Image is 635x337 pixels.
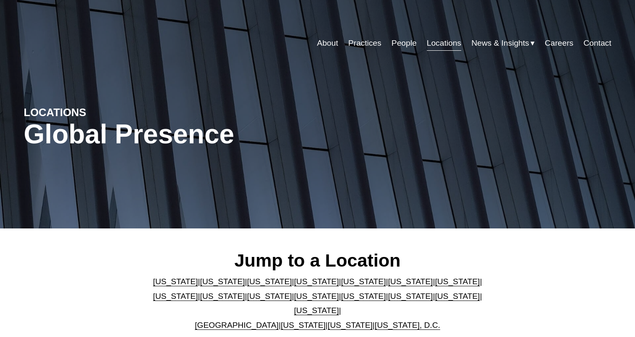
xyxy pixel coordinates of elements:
a: Contact [583,35,611,51]
a: [US_STATE] [388,292,433,301]
span: News & Insights [471,36,529,51]
h4: LOCATIONS [24,106,171,119]
a: About [317,35,338,51]
a: Practices [348,35,382,51]
a: People [392,35,417,51]
a: [GEOGRAPHIC_DATA] [195,321,279,329]
h2: Jump to a Location [146,249,489,271]
a: Careers [545,35,573,51]
a: [US_STATE] [153,292,198,301]
a: [US_STATE], D.C. [375,321,440,329]
a: [US_STATE] [388,277,433,286]
a: folder dropdown [471,35,535,51]
h1: Global Presence [24,119,415,150]
a: [US_STATE] [435,277,480,286]
a: Locations [427,35,461,51]
a: [US_STATE] [341,277,386,286]
p: | | | | | | | | | | | | | | | | | | [146,275,489,332]
a: [US_STATE] [341,292,386,301]
a: [US_STATE] [247,292,292,301]
a: [US_STATE] [328,321,373,329]
a: [US_STATE] [200,277,245,286]
a: [US_STATE] [247,277,292,286]
a: [US_STATE] [200,292,245,301]
a: [US_STATE] [294,292,339,301]
a: [US_STATE] [294,306,339,315]
a: [US_STATE] [281,321,326,329]
a: [US_STATE] [435,292,480,301]
a: [US_STATE] [294,277,339,286]
a: [US_STATE] [153,277,198,286]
